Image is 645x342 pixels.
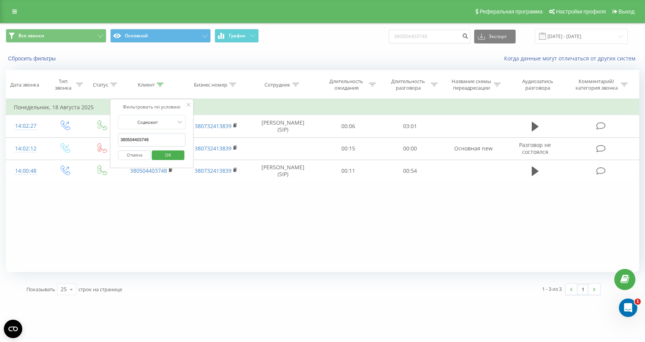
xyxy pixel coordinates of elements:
button: Open CMP widget [4,320,22,338]
span: Показывать [26,286,55,293]
span: OK [157,149,179,161]
div: 14:02:27 [14,118,38,133]
div: Название схемы переадресации [451,78,492,91]
a: 380732413839 [195,145,232,152]
input: Введите значение [118,133,186,147]
a: 380732413839 [195,167,232,174]
a: 380732413839 [195,122,232,130]
td: Понедельник, 18 Августа 2025 [6,100,639,115]
span: строк на странице [78,286,122,293]
td: [PERSON_NAME] (SIP) [248,160,318,182]
td: [PERSON_NAME] (SIP) [248,115,318,137]
span: Разговор не состоялся [519,141,551,155]
a: Когда данные могут отличаться от других систем [504,55,639,62]
div: Длительность разговора [388,78,429,91]
td: Основная new [441,137,505,160]
div: Длительность ожидания [326,78,367,91]
input: Поиск по номеру [389,30,470,43]
td: 00:54 [379,160,441,182]
span: Все звонки [18,33,44,39]
div: Статус [93,82,108,88]
div: Клиент [138,82,155,88]
button: OK [152,150,184,160]
button: Сбросить фильтры [6,55,60,62]
div: Сотрудник [265,82,290,88]
div: 25 [61,285,67,293]
div: Бизнес номер [194,82,227,88]
button: Все звонки [6,29,106,43]
span: Настройки профиля [556,8,606,15]
span: Выход [619,8,635,15]
td: 00:00 [379,137,441,160]
div: Дата звонка [10,82,39,88]
span: График [229,33,246,38]
td: 00:11 [318,160,379,182]
td: 00:15 [318,137,379,160]
button: Отмена [118,150,151,160]
a: 380504403748 [130,167,167,174]
iframe: Intercom live chat [619,299,637,317]
button: График [215,29,259,43]
div: Комментарий/категория звонка [574,78,619,91]
span: Реферальная программа [480,8,542,15]
a: 1 [577,284,589,295]
button: Экспорт [474,30,516,43]
button: Основной [110,29,211,43]
span: 1 [635,299,641,305]
div: 14:02:12 [14,141,38,156]
td: 00:06 [318,115,379,137]
div: Аудиозапись разговора [513,78,562,91]
div: Тип звонка [52,78,74,91]
div: 1 - 3 из 3 [542,285,562,293]
td: 03:01 [379,115,441,137]
div: Фильтровать по условию [118,103,186,111]
div: 14:00:48 [14,163,38,179]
